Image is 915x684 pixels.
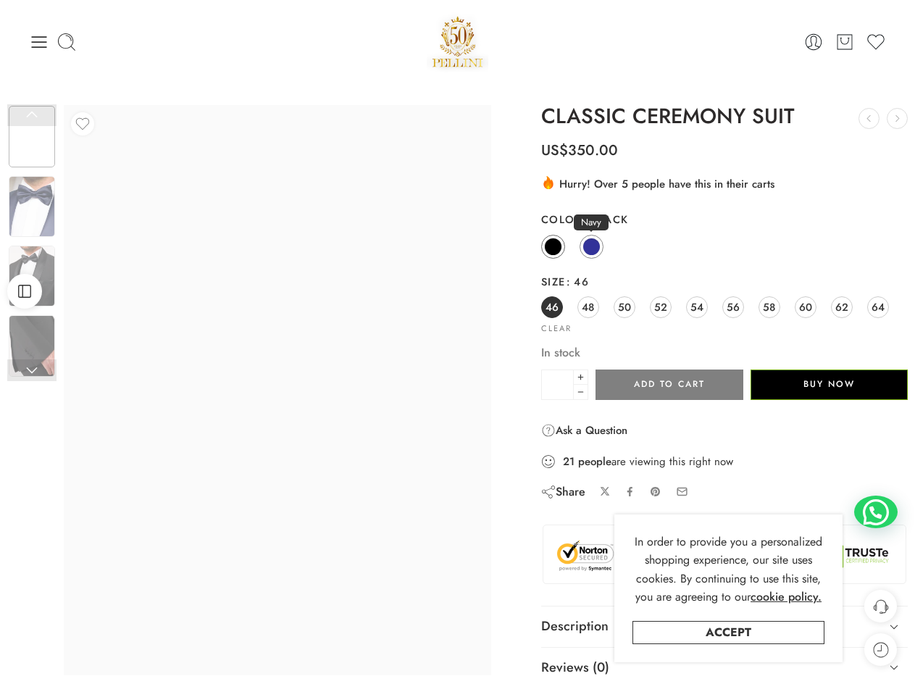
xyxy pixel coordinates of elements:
img: Image 3 [9,176,55,237]
img: Image 3 [9,106,55,167]
img: Trust [554,540,895,572]
span: US$ [541,140,568,161]
a: 52 [650,296,672,318]
span: Navy [574,214,609,230]
a: 50 [614,296,635,318]
div: Hurry! Over 5 people have this in their carts [541,175,908,192]
a: 58 [759,296,780,318]
div: Share [541,484,585,500]
a: Image 3 [64,105,491,675]
a: Email to your friends [676,485,688,498]
img: Pellini [427,11,489,72]
span: 48 [582,297,594,317]
strong: 21 [563,454,575,469]
span: 56 [727,297,740,317]
span: Black [582,212,629,227]
a: Share on X [600,486,611,497]
a: Navy [580,235,603,259]
label: Color [541,212,908,227]
img: Image 3 [9,246,55,306]
img: Image 3 [9,315,55,376]
span: 52 [654,297,667,317]
h1: CLASSIC CEREMONY SUIT [541,105,908,128]
strong: people [578,454,611,469]
img: Image 11 [64,105,491,675]
input: Product quantity [541,370,574,400]
button: Add to cart [596,370,743,400]
a: Wishlist [866,32,886,52]
a: Pellini - [427,11,489,72]
a: 54 [686,296,708,318]
bdi: 350.00 [541,140,618,161]
a: Share on Facebook [624,486,635,497]
a: Cart [835,32,855,52]
span: 58 [763,297,775,317]
a: Clear options [541,325,572,333]
span: In order to provide you a personalized shopping experience, our site uses cookies. By continuing ... [635,533,822,606]
a: 64 [867,296,889,318]
span: 54 [690,297,703,317]
span: 50 [618,297,631,317]
a: cookie policy. [751,588,822,606]
a: Description [541,606,908,647]
a: 60 [795,296,816,318]
a: Pin on Pinterest [650,486,661,498]
span: 64 [872,297,885,317]
a: Login / Register [803,32,824,52]
p: In stock [541,343,908,362]
span: 60 [799,297,812,317]
div: are viewing this right now [541,454,908,470]
a: 62 [831,296,853,318]
a: Accept [632,621,824,644]
a: 46 [541,296,563,318]
span: 46 [546,297,559,317]
span: 62 [835,297,848,317]
a: Ask a Question [541,422,627,439]
span: 46 [566,274,589,289]
button: Buy Now [751,370,908,400]
a: 48 [577,296,599,318]
a: 56 [722,296,744,318]
label: Size [541,275,908,289]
